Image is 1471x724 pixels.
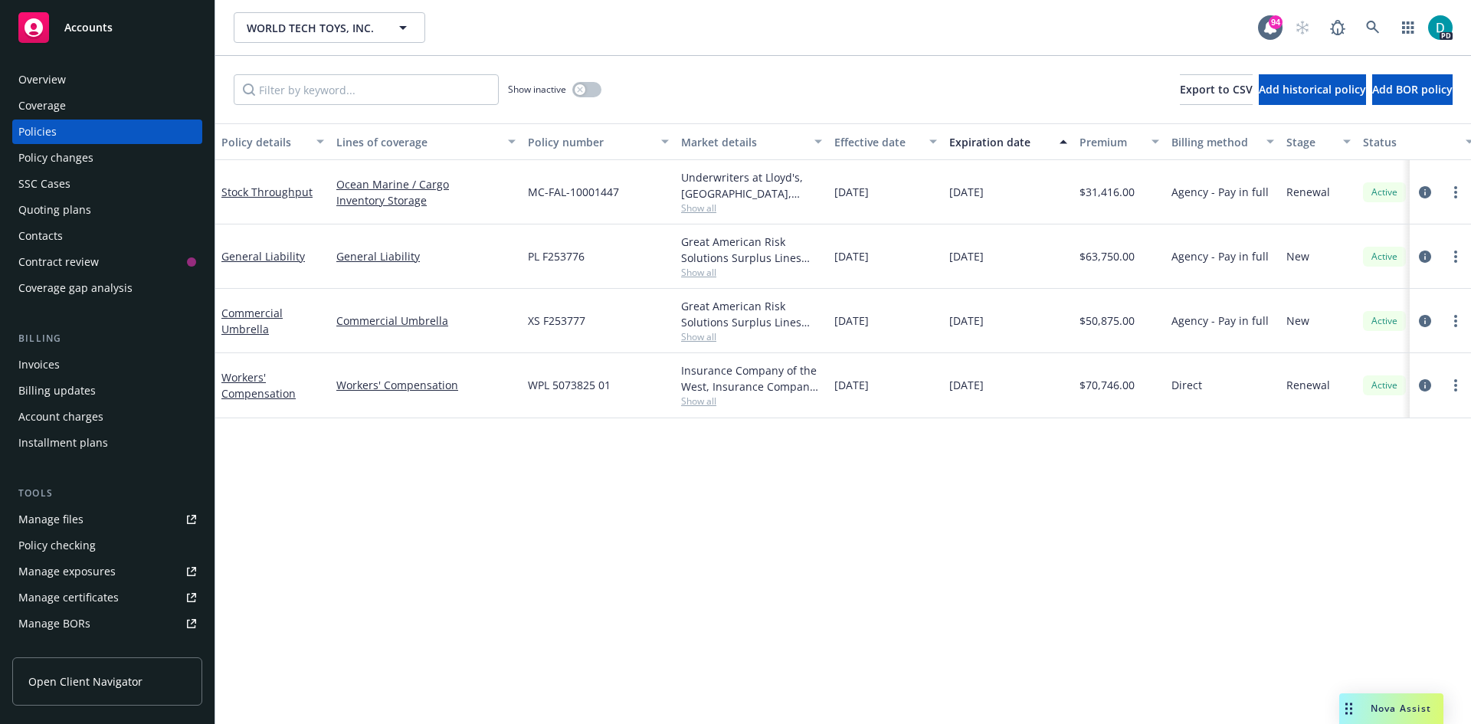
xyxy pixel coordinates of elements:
[12,585,202,610] a: Manage certificates
[1363,134,1456,150] div: Status
[1171,248,1269,264] span: Agency - Pay in full
[12,172,202,196] a: SSC Cases
[12,507,202,532] a: Manage files
[1371,702,1431,715] span: Nova Assist
[949,313,984,329] span: [DATE]
[681,395,822,408] span: Show all
[12,67,202,92] a: Overview
[336,313,516,329] a: Commercial Umbrella
[336,176,516,192] a: Ocean Marine / Cargo
[828,123,943,160] button: Effective date
[949,184,984,200] span: [DATE]
[1369,314,1400,328] span: Active
[1369,185,1400,199] span: Active
[1079,377,1135,393] span: $70,746.00
[1369,378,1400,392] span: Active
[1416,376,1434,395] a: circleInformation
[1339,693,1443,724] button: Nova Assist
[18,507,84,532] div: Manage files
[12,6,202,49] a: Accounts
[1073,123,1165,160] button: Premium
[1369,250,1400,264] span: Active
[681,234,822,266] div: Great American Risk Solutions Surplus Lines Insurance Company, Great American Insurance Group, Ri...
[234,74,499,105] input: Filter by keyword...
[18,198,91,222] div: Quoting plans
[221,370,296,401] a: Workers' Compensation
[1079,184,1135,200] span: $31,416.00
[18,533,96,558] div: Policy checking
[1171,184,1269,200] span: Agency - Pay in full
[12,276,202,300] a: Coverage gap analysis
[1079,134,1142,150] div: Premium
[1393,12,1423,43] a: Switch app
[12,431,202,455] a: Installment plans
[1180,74,1253,105] button: Export to CSV
[943,123,1073,160] button: Expiration date
[1339,693,1358,724] div: Drag to move
[1446,247,1465,266] a: more
[12,352,202,377] a: Invoices
[1416,247,1434,266] a: circleInformation
[1171,313,1269,329] span: Agency - Pay in full
[18,172,70,196] div: SSC Cases
[12,120,202,144] a: Policies
[18,120,57,144] div: Policies
[1286,134,1334,150] div: Stage
[221,249,305,264] a: General Liability
[1372,74,1453,105] button: Add BOR policy
[18,585,119,610] div: Manage certificates
[12,331,202,346] div: Billing
[12,533,202,558] a: Policy checking
[1358,12,1388,43] a: Search
[834,184,869,200] span: [DATE]
[528,377,611,393] span: WPL 5073825 01
[18,224,63,248] div: Contacts
[336,377,516,393] a: Workers' Compensation
[336,248,516,264] a: General Liability
[1372,82,1453,97] span: Add BOR policy
[18,146,93,170] div: Policy changes
[221,185,313,199] a: Stock Throughput
[1286,248,1309,264] span: New
[12,93,202,118] a: Coverage
[18,93,66,118] div: Coverage
[1287,12,1318,43] a: Start snowing
[681,266,822,279] span: Show all
[834,134,920,150] div: Effective date
[1171,377,1202,393] span: Direct
[528,134,652,150] div: Policy number
[1286,313,1309,329] span: New
[528,184,619,200] span: MC-FAL-10001447
[18,67,66,92] div: Overview
[12,637,202,662] a: Summary of insurance
[681,201,822,215] span: Show all
[1286,184,1330,200] span: Renewal
[215,123,330,160] button: Policy details
[18,378,96,403] div: Billing updates
[675,123,828,160] button: Market details
[18,431,108,455] div: Installment plans
[834,377,869,393] span: [DATE]
[1171,134,1257,150] div: Billing method
[681,134,805,150] div: Market details
[18,276,133,300] div: Coverage gap analysis
[12,559,202,584] a: Manage exposures
[1446,376,1465,395] a: more
[1259,74,1366,105] button: Add historical policy
[528,248,585,264] span: PL F253776
[1259,82,1366,97] span: Add historical policy
[834,248,869,264] span: [DATE]
[18,637,135,662] div: Summary of insurance
[12,611,202,636] a: Manage BORs
[949,134,1050,150] div: Expiration date
[234,12,425,43] button: WORLD TECH TOYS, INC.
[221,306,283,336] a: Commercial Umbrella
[681,169,822,201] div: Underwriters at Lloyd's, [GEOGRAPHIC_DATA], [PERSON_NAME] of [GEOGRAPHIC_DATA], [GEOGRAPHIC_DATA]
[330,123,522,160] button: Lines of coverage
[12,378,202,403] a: Billing updates
[949,248,984,264] span: [DATE]
[18,405,103,429] div: Account charges
[528,313,585,329] span: XS F253777
[1269,15,1283,29] div: 94
[12,224,202,248] a: Contacts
